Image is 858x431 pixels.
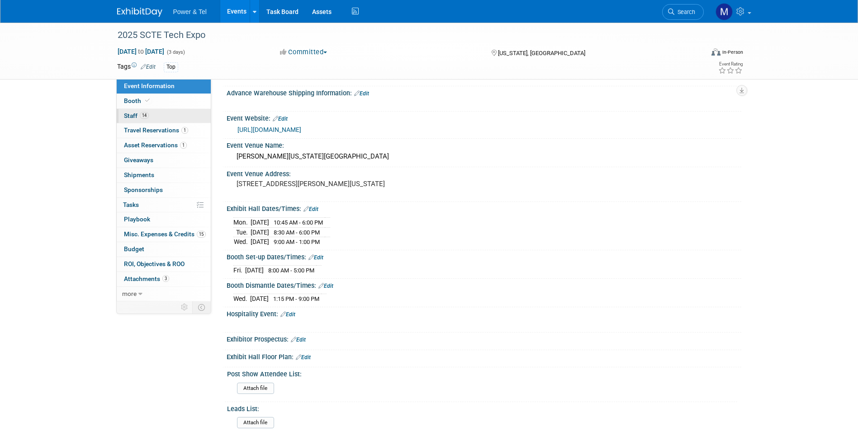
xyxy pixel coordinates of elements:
span: 14 [140,112,149,119]
div: Exhibit Hall Floor Plan: [227,350,741,362]
span: Sponsorships [124,186,163,193]
a: Misc. Expenses & Credits15 [117,227,211,242]
span: 8:30 AM - 6:00 PM [274,229,320,236]
pre: [STREET_ADDRESS][PERSON_NAME][US_STATE] [237,180,431,188]
div: Event Venue Name: [227,139,741,150]
td: [DATE] [245,266,264,275]
a: Giveaways [117,153,211,168]
span: Staff [124,112,149,119]
td: Personalize Event Tab Strip [177,301,193,313]
i: Booth reservation complete [145,98,150,103]
td: [DATE] [251,227,269,237]
span: 8:00 AM - 5:00 PM [268,267,314,274]
span: 3 [162,275,169,282]
a: Tasks [117,198,211,212]
a: Shipments [117,168,211,183]
span: Giveaways [124,156,153,164]
span: Shipments [124,171,154,178]
span: 9:00 AM - 1:00 PM [274,239,320,245]
td: Toggle Event Tabs [192,301,211,313]
div: Hospitality Event: [227,307,741,319]
a: Edit [354,90,369,97]
td: [DATE] [251,217,269,227]
a: Edit [308,254,323,261]
td: Mon. [233,217,251,227]
span: 15 [197,231,206,238]
span: Asset Reservations [124,141,187,149]
span: 1 [181,127,188,134]
button: Committed [277,47,331,57]
td: Wed. [233,237,251,247]
a: [URL][DOMAIN_NAME] [237,126,301,133]
img: ExhibitDay [117,8,162,17]
div: Exhibit Hall Dates/Times: [227,202,741,214]
div: Event Venue Address: [227,167,741,178]
td: [DATE] [251,237,269,247]
span: Misc. Expenses & Credits [124,230,206,238]
a: Edit [273,116,288,122]
td: [DATE] [250,294,269,304]
a: Sponsorships [117,183,211,197]
a: Edit [280,311,295,318]
a: Booth [117,94,211,108]
a: more [117,287,211,301]
a: Attachments3 [117,272,211,286]
td: Wed. [233,294,250,304]
a: Edit [291,337,306,343]
a: Search [662,4,704,20]
a: Asset Reservations1 [117,138,211,153]
div: In-Person [722,49,743,56]
div: Booth Dismantle Dates/Times: [227,279,741,290]
span: Booth [124,97,152,104]
a: Event Information [117,79,211,94]
span: Travel Reservations [124,126,188,134]
a: Staff14 [117,109,211,123]
div: Advance Warehouse Shipping Information: [227,86,741,98]
span: [DATE] [DATE] [117,47,165,56]
div: Exhibitor Prospectus: [227,333,741,344]
span: 1 [180,142,187,149]
span: Playbook [124,215,150,223]
span: Power & Tel [173,8,207,15]
span: (3 days) [166,49,185,55]
a: ROI, Objectives & ROO [117,257,211,272]
span: Budget [124,245,144,253]
div: Leads List: [227,402,737,413]
td: Tags [117,62,156,72]
div: 2025 SCTE Tech Expo [114,27,690,43]
div: Post Show Attendee List: [227,367,737,379]
div: Booth Set-up Dates/Times: [227,250,741,262]
a: Budget [117,242,211,257]
a: Edit [318,283,333,289]
a: Playbook [117,212,211,227]
img: Madalyn Bobbitt [716,3,733,20]
span: Search [674,9,695,15]
div: Top [164,62,178,72]
td: Tue. [233,227,251,237]
span: 1:15 PM - 9:00 PM [273,295,319,302]
span: more [122,290,137,297]
a: Edit [141,64,156,70]
span: [US_STATE], [GEOGRAPHIC_DATA] [498,50,585,56]
td: Fri. [233,266,245,275]
a: Travel Reservations1 [117,123,211,138]
span: Event Information [124,82,175,89]
div: [PERSON_NAME][US_STATE][GEOGRAPHIC_DATA] [233,150,735,164]
span: to [137,48,145,55]
span: Attachments [124,275,169,282]
a: Edit [303,206,318,212]
span: Tasks [123,201,139,208]
span: 10:45 AM - 6:00 PM [274,219,323,226]
span: ROI, Objectives & ROO [124,260,185,267]
div: Event Rating [718,62,743,66]
img: Format-Inperson.png [711,48,721,56]
a: Edit [296,354,311,361]
div: Event Website: [227,112,741,123]
div: Event Format [650,47,744,61]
